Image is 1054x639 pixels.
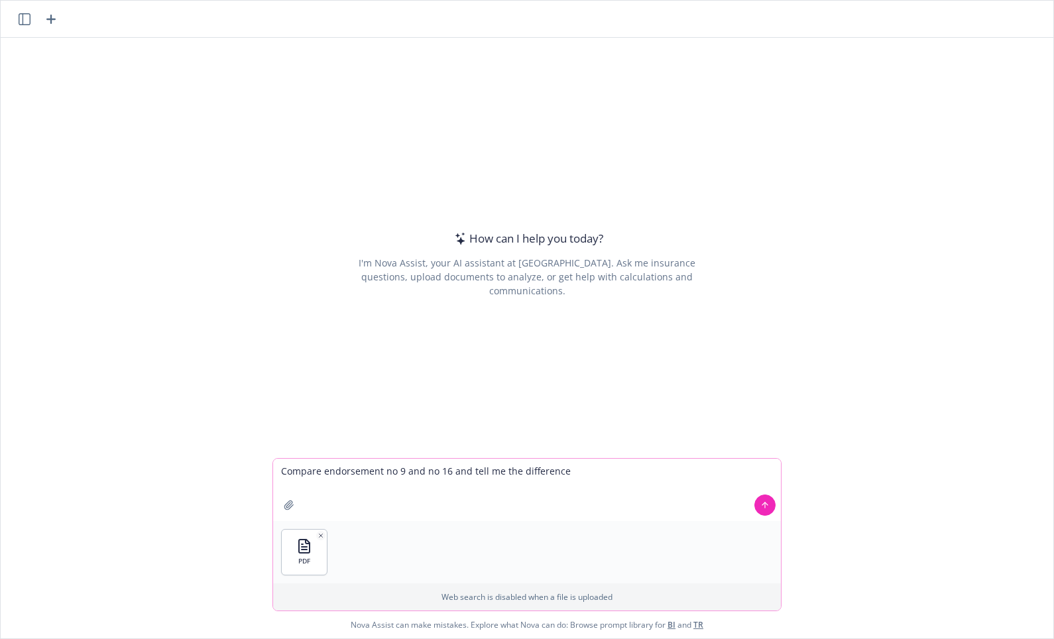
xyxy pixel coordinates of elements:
[281,591,773,603] p: Web search is disabled when a file is uploaded
[282,530,327,575] button: PDF
[668,619,675,630] a: BI
[451,230,603,247] div: How can I help you today?
[693,619,703,630] a: TR
[298,557,310,565] span: PDF
[273,459,781,521] textarea: Compare endorsement no 9 and no 16 and tell me the differenc
[340,256,713,298] div: I'm Nova Assist, your AI assistant at [GEOGRAPHIC_DATA]. Ask me insurance questions, upload docum...
[6,611,1048,638] span: Nova Assist can make mistakes. Explore what Nova can do: Browse prompt library for and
